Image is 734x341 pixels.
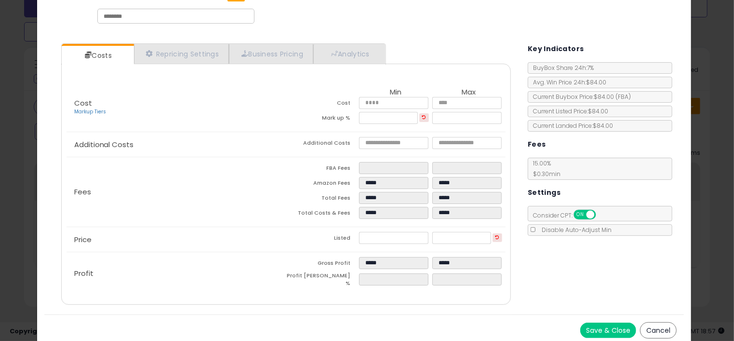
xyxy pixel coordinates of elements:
[528,93,631,101] span: Current Buybox Price:
[67,270,286,277] p: Profit
[640,322,677,339] button: Cancel
[286,257,359,272] td: Gross Profit
[528,43,584,55] h5: Key Indicators
[229,44,313,64] a: Business Pricing
[286,137,359,152] td: Additional Costs
[528,138,546,150] h5: Fees
[286,207,359,222] td: Total Costs & Fees
[286,162,359,177] td: FBA Fees
[615,93,631,101] span: ( FBA )
[67,188,286,196] p: Fees
[528,187,561,199] h5: Settings
[74,108,106,115] a: Markup Tiers
[62,46,133,65] a: Costs
[286,177,359,192] td: Amazon Fees
[574,211,587,219] span: ON
[528,159,561,178] span: 15.00 %
[528,78,606,86] span: Avg. Win Price 24h: $84.00
[594,211,610,219] span: OFF
[286,272,359,290] td: Profit [PERSON_NAME] %
[67,141,286,149] p: Additional Costs
[67,99,286,116] p: Cost
[528,122,613,130] span: Current Landed Price: $84.00
[528,107,608,115] span: Current Listed Price: $84.00
[286,112,359,127] td: Mark up %
[528,211,609,219] span: Consider CPT:
[580,323,636,338] button: Save & Close
[286,192,359,207] td: Total Fees
[528,170,561,178] span: $0.30 min
[537,226,612,234] span: Disable Auto-Adjust Min
[134,44,229,64] a: Repricing Settings
[67,236,286,244] p: Price
[286,97,359,112] td: Cost
[432,88,506,97] th: Max
[313,44,385,64] a: Analytics
[286,232,359,247] td: Listed
[594,93,631,101] span: $84.00
[528,64,594,72] span: BuyBox Share 24h: 7%
[359,88,432,97] th: Min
